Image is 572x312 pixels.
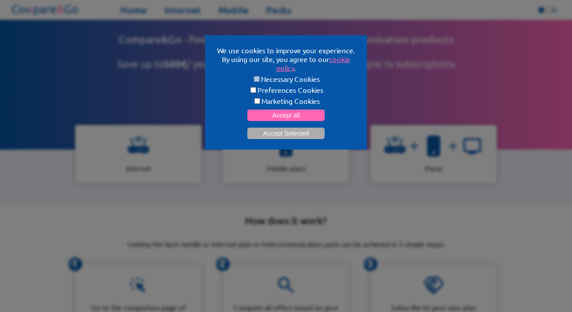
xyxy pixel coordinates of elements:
[247,128,325,139] button: Accept Selected
[247,110,325,121] button: Accept all
[216,96,356,105] label: Marketing Cookies
[254,76,260,82] input: Necessary Cookies
[216,46,356,72] p: We use cookies to improve your experience. By using our site, you agree to our .
[250,87,256,93] input: Preferences Cookies
[276,55,351,72] a: cookie policy
[216,85,356,94] label: Preferences Cookies
[216,74,356,83] label: Necessary Cookies
[254,98,260,104] input: Marketing Cookies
